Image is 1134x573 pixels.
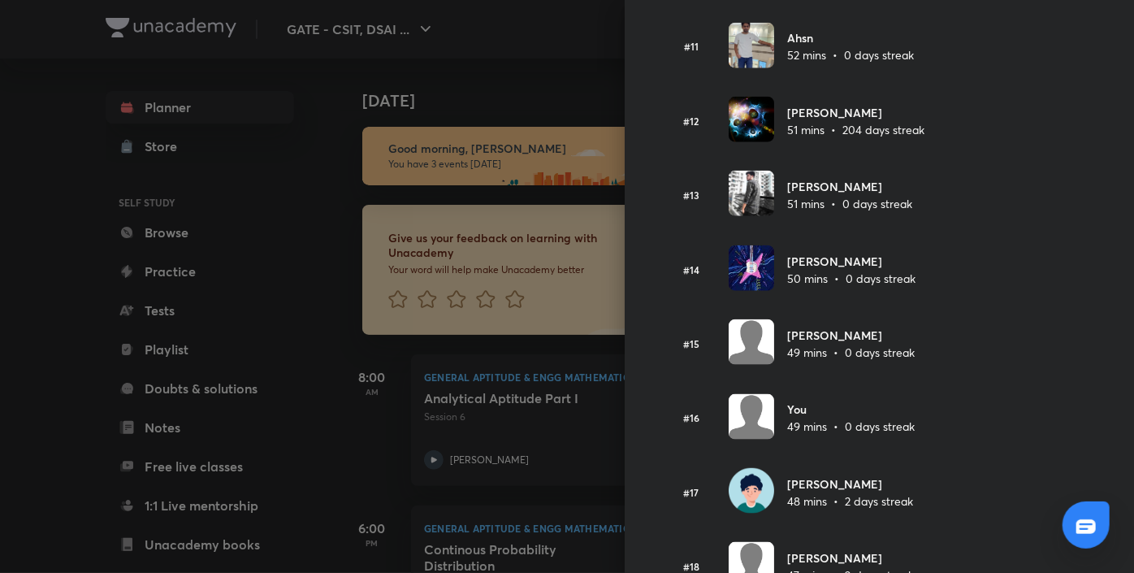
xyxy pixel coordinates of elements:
[664,410,719,425] h6: #16
[787,104,924,121] h6: [PERSON_NAME]
[787,475,913,493] h6: [PERSON_NAME]
[664,263,719,277] h6: #14
[664,188,719,202] h6: #13
[787,344,915,361] p: 49 mins • 0 days streak
[729,245,774,291] img: Avatar
[664,336,719,351] h6: #15
[664,114,719,128] h6: #12
[787,549,914,566] h6: [PERSON_NAME]
[664,485,719,500] h6: #17
[729,468,774,514] img: Avatar
[787,270,915,287] p: 50 mins • 0 days streak
[787,253,915,270] h6: [PERSON_NAME]
[787,46,914,63] p: 52 mins • 0 days streak
[787,493,913,510] p: 48 mins • 2 days streak
[787,29,914,46] h6: Ahsn
[729,171,774,216] img: Avatar
[787,121,924,138] p: 51 mins • 204 days streak
[729,319,774,365] img: Avatar
[729,97,774,142] img: Avatar
[787,195,912,212] p: 51 mins • 0 days streak
[787,327,915,344] h6: [PERSON_NAME]
[729,23,774,68] img: Avatar
[664,39,719,54] h6: #11
[729,394,774,440] img: Avatar
[787,178,912,195] h6: [PERSON_NAME]
[787,401,915,418] h6: You
[787,418,915,435] p: 49 mins • 0 days streak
